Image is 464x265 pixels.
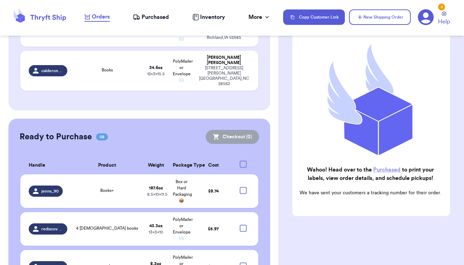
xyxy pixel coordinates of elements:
th: Weight [143,156,169,174]
h2: Ready to Purchase [20,131,92,142]
span: Orders [92,13,110,21]
h2: Wahoo! Head over to the to print your labels, view order details, and schedule pickups! [298,166,443,182]
a: 3 [418,9,434,25]
span: 08 [96,133,108,140]
span: Help [438,18,450,26]
span: PolyMailer or Envelope ✉️ [173,59,193,82]
span: rediscoveredthrift [41,226,63,232]
span: Box or Hard Packaging 📦 [173,180,192,203]
a: Orders [84,13,110,22]
strong: 43.3 oz [149,224,163,228]
a: Help [438,12,450,26]
th: Package Type [169,156,194,174]
span: $ 5.97 [208,227,219,231]
div: More [248,13,271,21]
p: We have sent your customers a tracking number for their order. [298,189,443,196]
a: Purchased [133,13,169,21]
th: Product [71,156,143,174]
span: Purchased [142,13,169,21]
a: Purchased [373,167,401,173]
span: 13 x 3 x 10 [149,230,163,234]
button: New Shipping Order [349,9,411,25]
strong: 187.6 oz [149,186,163,190]
span: calderon_becca [41,68,63,74]
span: 4 [DEMOGRAPHIC_DATA] books [76,226,138,230]
span: $ 9.74 [208,189,219,193]
div: 3 [438,4,445,11]
th: Cost [194,156,232,174]
span: Handle [29,162,45,169]
button: Copy Customer Link [283,9,345,25]
button: Checkout (0) [206,130,259,144]
span: 8.5 x 10 x 11.5 [147,192,168,196]
span: jenns_90 [41,188,59,194]
span: Inventory [200,13,225,21]
div: [STREET_ADDRESS][PERSON_NAME] [GEOGRAPHIC_DATA] , NC 28562 [198,65,250,86]
a: Inventory [192,13,225,21]
div: [PERSON_NAME] [PERSON_NAME] [198,55,250,65]
span: Books+ [100,188,114,193]
span: 12 x 3 x 15.5 [147,72,165,76]
span: Books [102,68,113,72]
strong: 34.6 oz [149,65,163,70]
span: PolyMailer or Envelope ✉️ [173,217,193,240]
